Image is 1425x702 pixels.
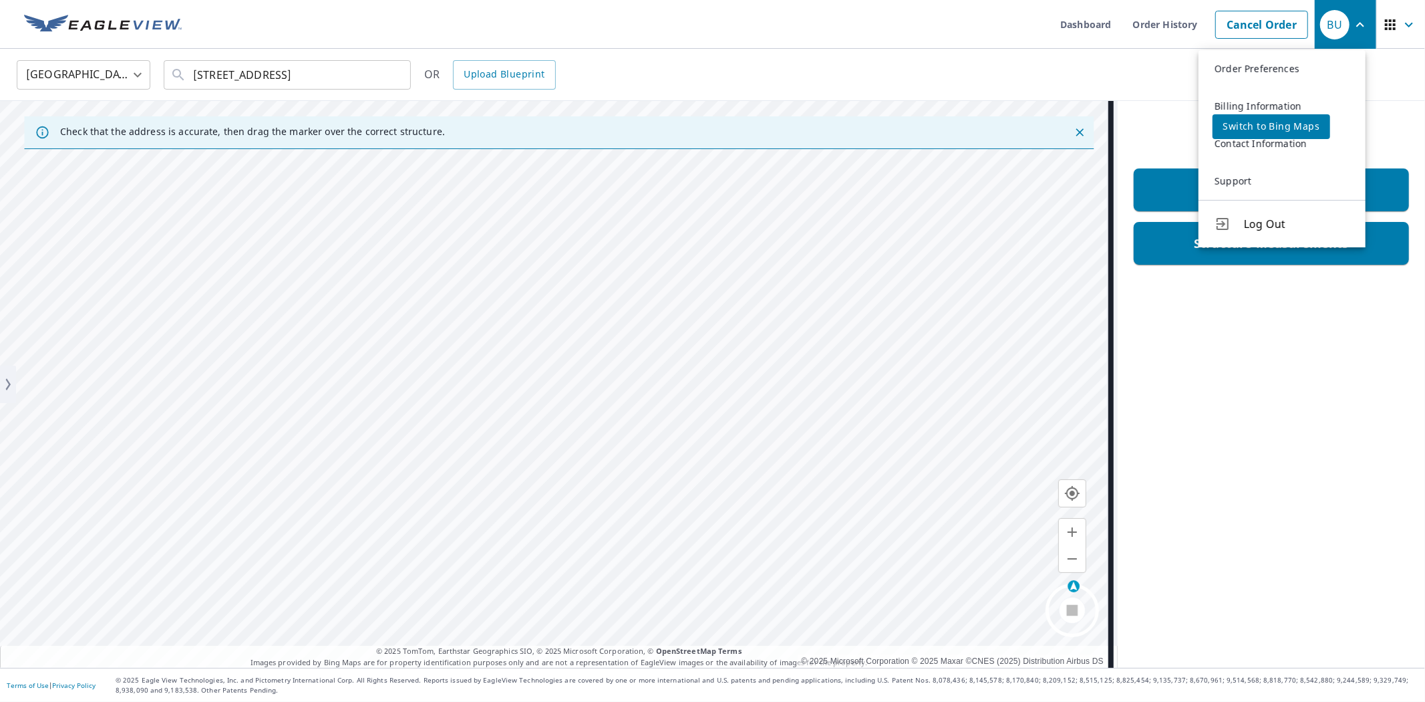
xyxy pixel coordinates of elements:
[17,56,150,94] div: [GEOGRAPHIC_DATA]
[1068,580,1080,596] div: Drag to rotate, click for north
[1215,11,1308,39] a: Cancel Order
[1194,235,1349,251] p: Structure Measurements
[1223,118,1320,135] span: Switch to Bing Maps
[1320,10,1350,39] div: BU
[1059,546,1086,572] button: Zoom out
[1071,124,1088,141] button: Close
[801,655,1104,668] div: © 2025 Microsoft Corporation © 2025 Maxar ©CNES (2025) Distribution Airbus DS
[1199,162,1366,200] a: Support
[1199,200,1366,247] button: Log Out
[656,646,716,656] a: OpenStreetMap
[1244,216,1350,232] span: Log Out
[1199,125,1366,162] a: Contact Information
[52,681,96,690] a: Privacy Policy
[1199,88,1366,125] a: Billing Information
[464,66,544,83] span: Upload Blueprint
[1199,50,1366,88] a: Order Preferences
[60,126,445,138] p: Check that the address is accurate, then drag the marker over the correct structure.
[116,675,1418,695] p: © 2025 Eagle View Technologies, Inc. and Pictometry International Corp. All Rights Reserved. Repo...
[453,60,555,90] a: Upload Blueprint
[376,646,742,657] span: © 2025 TomTom, Earthstar Geographics SIO, © 2025 Microsoft Corporation, ©
[193,56,383,94] input: Search by address or latitude-longitude
[7,681,49,690] a: Terms of Use
[24,15,182,35] img: EV Logo
[718,646,742,656] a: Terms
[7,681,96,689] p: |
[1213,114,1331,139] button: Switch to Bing Maps
[424,60,556,90] div: OR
